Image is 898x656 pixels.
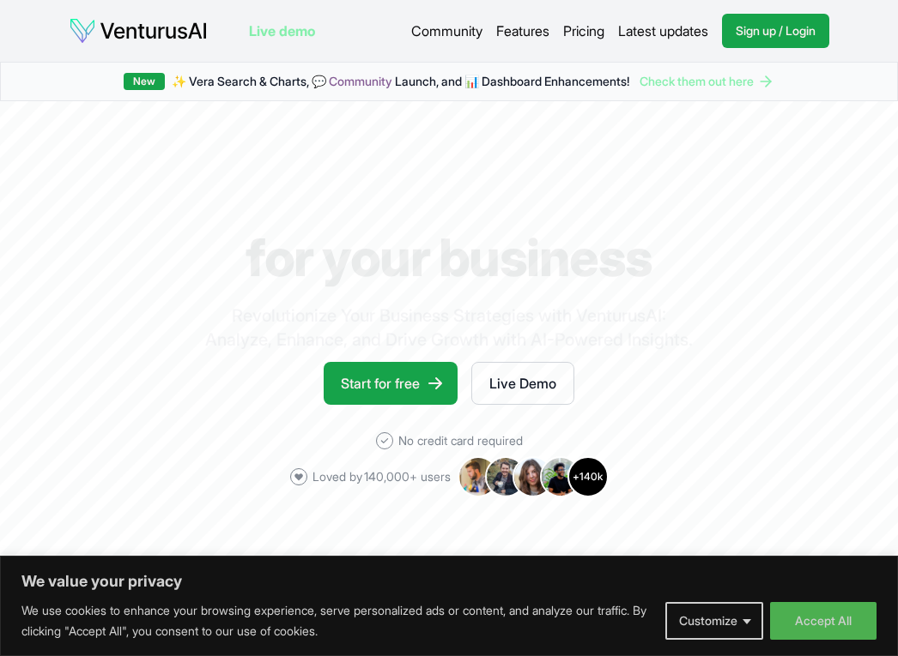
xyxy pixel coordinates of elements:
span: ✨ Vera Search & Charts, 💬 Launch, and 📊 Dashboard Enhancements! [172,73,629,90]
a: Start for free [324,362,458,405]
img: Avatar 2 [485,456,526,497]
img: logo [69,17,208,45]
a: Features [496,21,549,41]
p: We value your privacy [21,571,877,592]
button: Accept All [770,602,877,640]
a: Live demo [249,21,315,41]
span: Sign up / Login [736,22,816,39]
a: Live Demo [471,362,574,405]
a: Sign up / Login [722,14,829,48]
img: Avatar 1 [458,456,499,497]
a: Pricing [563,21,604,41]
div: New [124,73,165,90]
img: Avatar 4 [540,456,581,497]
a: Community [329,74,392,88]
p: We use cookies to enhance your browsing experience, serve personalized ads or content, and analyz... [21,600,652,641]
a: Latest updates [618,21,708,41]
a: Community [411,21,482,41]
a: Check them out here [640,73,774,90]
button: Customize [665,602,763,640]
img: Avatar 3 [513,456,554,497]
